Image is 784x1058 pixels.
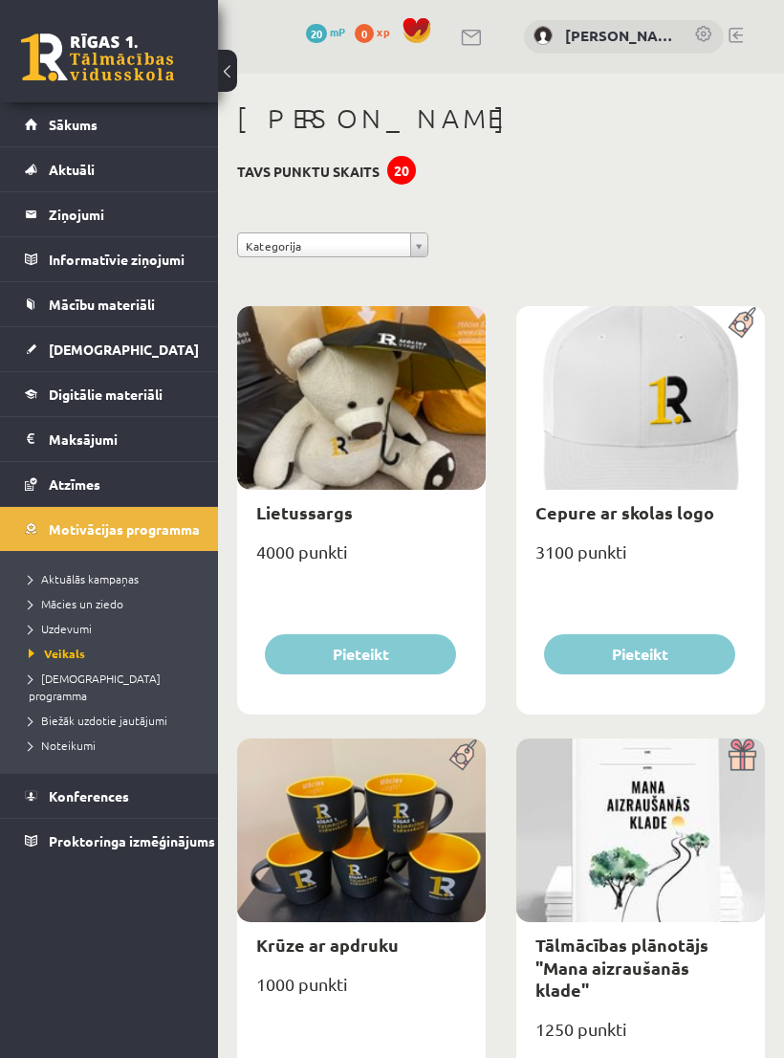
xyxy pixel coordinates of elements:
a: Veikals [29,645,199,662]
img: Populāra prece [443,738,486,771]
a: Biežāk uzdotie jautājumi [29,712,199,729]
h1: [PERSON_NAME] [237,102,765,135]
span: [DEMOGRAPHIC_DATA] programma [29,671,161,703]
a: Proktoringa izmēģinājums [25,819,194,863]
span: Noteikumi [29,738,96,753]
div: 20 [387,156,416,185]
a: Ziņojumi [25,192,194,236]
img: Arita Lapteva [534,26,553,45]
span: xp [377,24,389,39]
span: Biežāk uzdotie jautājumi [29,713,167,728]
span: Atzīmes [49,475,100,493]
a: Mācību materiāli [25,282,194,326]
span: Mācies un ziedo [29,596,123,611]
span: Konferences [49,787,129,805]
span: Motivācijas programma [49,520,200,538]
button: Pieteikt [265,634,456,674]
legend: Informatīvie ziņojumi [49,237,194,281]
a: Krūze ar apdruku [256,934,399,956]
span: Aktuāli [49,161,95,178]
span: Proktoringa izmēģinājums [49,832,215,849]
legend: Maksājumi [49,417,194,461]
span: [DEMOGRAPHIC_DATA] [49,341,199,358]
img: Dāvana ar pārsteigumu [722,738,765,771]
a: Aktuāli [25,147,194,191]
span: Mācību materiāli [49,296,155,313]
a: Digitālie materiāli [25,372,194,416]
a: [DEMOGRAPHIC_DATA] [25,327,194,371]
a: 0 xp [355,24,399,39]
span: 20 [306,24,327,43]
a: Sākums [25,102,194,146]
span: Aktuālās kampaņas [29,571,139,586]
a: Aktuālās kampaņas [29,570,199,587]
a: Tālmācības plānotājs "Mana aizraušanās klade" [535,934,708,1001]
a: 20 mP [306,24,345,39]
span: mP [330,24,345,39]
img: Populāra prece [722,306,765,339]
div: 1000 punkti [237,968,486,1016]
a: [PERSON_NAME] [565,25,675,47]
a: [DEMOGRAPHIC_DATA] programma [29,670,199,704]
h3: Tavs punktu skaits [237,164,380,180]
a: Mācies un ziedo [29,595,199,612]
span: Veikals [29,646,85,661]
a: Informatīvie ziņojumi [25,237,194,281]
a: Kategorija [237,232,428,257]
span: Sākums [49,116,98,133]
a: Atzīmes [25,462,194,506]
span: Kategorija [246,233,403,258]
a: Maksājumi [25,417,194,461]
span: Digitālie materiāli [49,386,163,403]
a: Noteikumi [29,737,199,754]
div: 4000 punkti [237,536,486,584]
a: Motivācijas programma [25,507,194,551]
span: 0 [355,24,374,43]
a: Lietussargs [256,501,353,523]
a: Rīgas 1. Tālmācības vidusskola [21,33,174,81]
a: Cepure ar skolas logo [535,501,714,523]
span: Uzdevumi [29,621,92,636]
legend: Ziņojumi [49,192,194,236]
button: Pieteikt [544,634,735,674]
a: Uzdevumi [29,620,199,637]
div: 3100 punkti [516,536,765,584]
a: Konferences [25,774,194,818]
